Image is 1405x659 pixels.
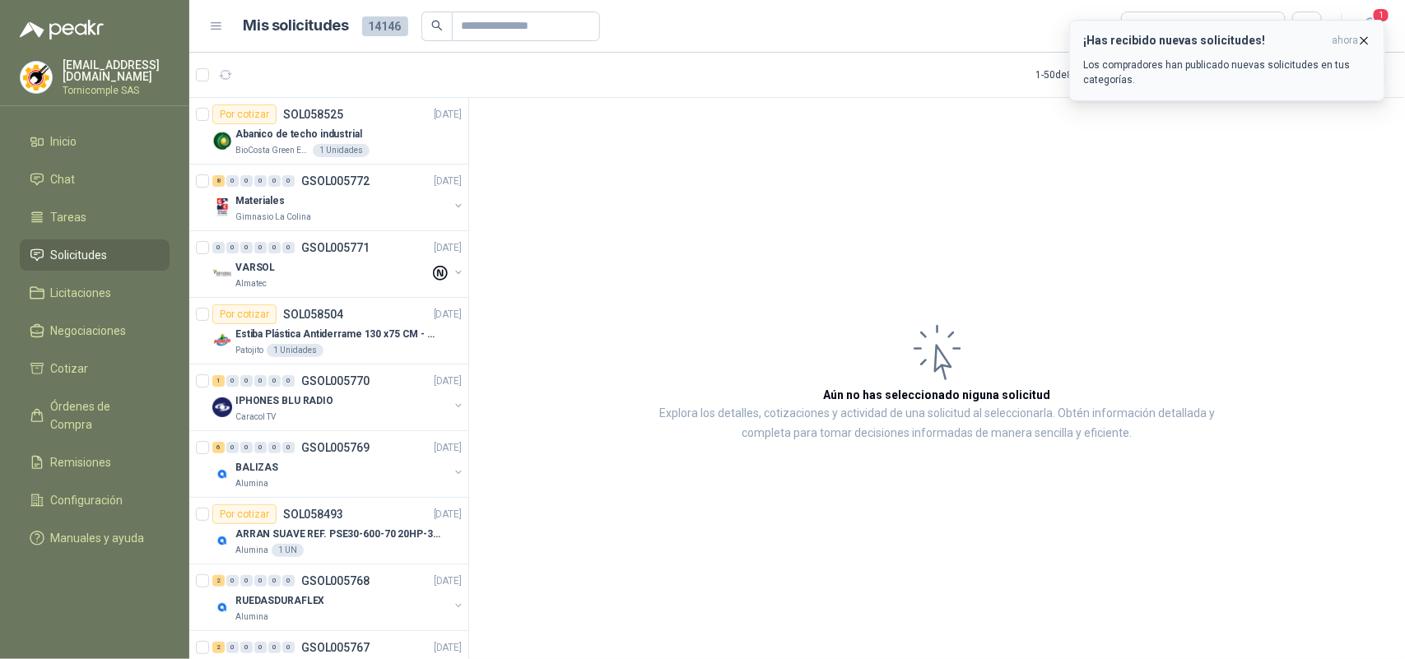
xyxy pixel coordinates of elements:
p: SOL058525 [283,109,343,120]
h1: Mis solicitudes [244,14,349,38]
div: 8 [212,175,225,187]
span: 14146 [362,16,408,36]
a: Órdenes de Compra [20,391,170,440]
span: Inicio [51,132,77,151]
a: Chat [20,164,170,195]
img: Company Logo [21,62,52,93]
span: search [431,20,443,31]
p: Los compradores han publicado nuevas solicitudes en tus categorías. [1083,58,1371,87]
div: Por cotizar [212,504,277,524]
a: Por cotizarSOL058493[DATE] Company LogoARRAN SUAVE REF. PSE30-600-70 20HP-30AAlumina1 UN [189,498,468,564]
img: Company Logo [212,197,232,217]
p: GSOL005772 [301,175,370,187]
div: 1 [212,375,225,387]
div: 1 Unidades [267,344,323,357]
p: ARRAN SUAVE REF. PSE30-600-70 20HP-30A [235,527,440,542]
div: 0 [226,242,239,253]
p: Alumina [235,544,268,557]
img: Company Logo [212,131,232,151]
div: 0 [226,375,239,387]
div: 0 [240,242,253,253]
button: ¡Has recibido nuevas solicitudes!ahora Los compradores han publicado nuevas solicitudes en tus ca... [1069,20,1385,101]
div: 0 [240,175,253,187]
img: Logo peakr [20,20,104,39]
div: 6 [212,442,225,453]
div: 0 [268,642,281,653]
h3: Aún no has seleccionado niguna solicitud [824,386,1051,404]
div: 0 [268,375,281,387]
a: 6 0 0 0 0 0 GSOL005769[DATE] Company LogoBALIZASAlumina [212,438,465,490]
a: 0 0 0 0 0 0 GSOL005771[DATE] Company LogoVARSOLAlmatec [212,238,465,290]
img: Company Logo [212,531,232,550]
a: Solicitudes [20,239,170,271]
p: Abanico de techo industrial [235,127,362,142]
div: 0 [240,442,253,453]
a: Licitaciones [20,277,170,309]
p: Gimnasio La Colina [235,211,311,224]
a: 2 0 0 0 0 0 GSOL005768[DATE] Company LogoRUEDASDURAFLEXAlumina [212,571,465,624]
p: Materiales [235,193,285,209]
div: 0 [282,575,295,587]
a: Negociaciones [20,315,170,346]
p: Almatec [235,277,267,290]
p: Explora los detalles, cotizaciones y actividad de una solicitud al seleccionarla. Obtén informaci... [634,404,1240,443]
span: ahora [1332,34,1358,48]
div: 1 - 50 de 8707 [1035,62,1142,88]
div: 0 [226,442,239,453]
span: Negociaciones [51,322,127,340]
a: Remisiones [20,447,170,478]
div: 2 [212,642,225,653]
a: Configuración [20,485,170,516]
a: Por cotizarSOL058504[DATE] Company LogoEstiba Plástica Antiderrame 130 x75 CM - Capacidad 180-200... [189,298,468,364]
p: Alumina [235,477,268,490]
button: 1 [1356,12,1385,41]
p: RUEDASDURAFLEX [235,593,324,609]
p: GSOL005769 [301,442,370,453]
a: 1 0 0 0 0 0 GSOL005770[DATE] Company LogoIPHONES BLU RADIOCaracol TV [212,371,465,424]
p: [DATE] [434,440,462,456]
div: 0 [254,642,267,653]
p: GSOL005768 [301,575,370,587]
span: 1 [1372,7,1390,23]
p: Patojito [235,344,263,357]
div: 0 [226,642,239,653]
p: [DATE] [434,507,462,522]
p: [DATE] [434,573,462,589]
div: 0 [282,442,295,453]
p: GSOL005770 [301,375,370,387]
p: [DATE] [434,640,462,656]
img: Company Logo [212,397,232,417]
p: Estiba Plástica Antiderrame 130 x75 CM - Capacidad 180-200 Litros [235,327,440,342]
p: [DATE] [434,240,462,256]
span: Configuración [51,491,123,509]
div: 0 [240,575,253,587]
div: 0 [212,242,225,253]
img: Company Logo [212,464,232,484]
p: Alumina [235,610,268,624]
p: [EMAIL_ADDRESS][DOMAIN_NAME] [63,59,170,82]
p: SOL058493 [283,508,343,520]
span: Remisiones [51,453,112,471]
div: 0 [268,442,281,453]
p: [DATE] [434,307,462,323]
p: BALIZAS [235,460,278,476]
div: 0 [240,642,253,653]
div: 0 [268,575,281,587]
div: Por cotizar [212,304,277,324]
p: [DATE] [434,174,462,189]
div: 0 [268,175,281,187]
a: Por cotizarSOL058525[DATE] Company LogoAbanico de techo industrialBioCosta Green Energy S.A.S1 Un... [189,98,468,165]
a: Cotizar [20,353,170,384]
span: Órdenes de Compra [51,397,154,434]
p: IPHONES BLU RADIO [235,393,333,409]
div: 0 [268,242,281,253]
span: Manuales y ayuda [51,529,145,547]
div: Por cotizar [212,104,277,124]
a: 8 0 0 0 0 0 GSOL005772[DATE] Company LogoMaterialesGimnasio La Colina [212,171,465,224]
p: VARSOL [235,260,275,276]
p: Caracol TV [235,411,276,424]
div: 0 [240,375,253,387]
span: Chat [51,170,76,188]
p: Tornicomple SAS [63,86,170,95]
p: SOL058504 [283,309,343,320]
